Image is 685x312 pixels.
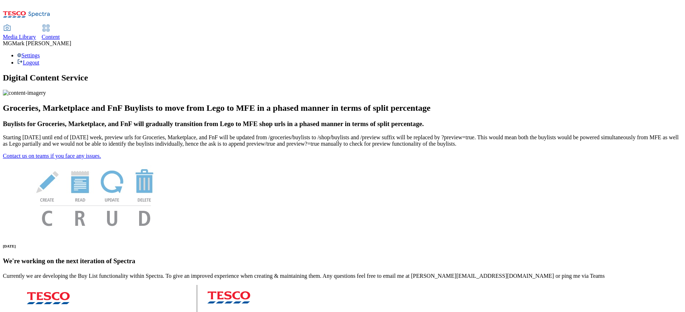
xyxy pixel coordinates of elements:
[3,120,682,128] h3: Buylists for Groceries, Marketplace, and FnF will gradually transition from Lego to MFE shop urls...
[3,103,682,113] h2: Groceries, Marketplace and FnF Buylists to move from Lego to MFE in a phased manner in terms of s...
[3,90,46,96] img: content-imagery
[3,159,188,234] img: News Image
[17,52,40,58] a: Settings
[42,34,60,40] span: Content
[3,257,682,265] h3: We're working on the next iteration of Spectra
[3,73,682,83] h1: Digital Content Service
[3,153,101,159] a: Contact us on teams if you face any issues.
[3,134,682,147] p: Starting [DATE] until end of [DATE] week, preview urls for Groceries, Marketplace, and FnF will b...
[3,40,12,46] span: MG
[17,59,39,66] a: Logout
[3,244,682,248] h6: [DATE]
[3,25,36,40] a: Media Library
[12,40,71,46] span: Mark [PERSON_NAME]
[3,34,36,40] span: Media Library
[42,25,60,40] a: Content
[3,273,682,279] p: Currently we are developing the Buy List functionality within Spectra. To give an improved experi...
